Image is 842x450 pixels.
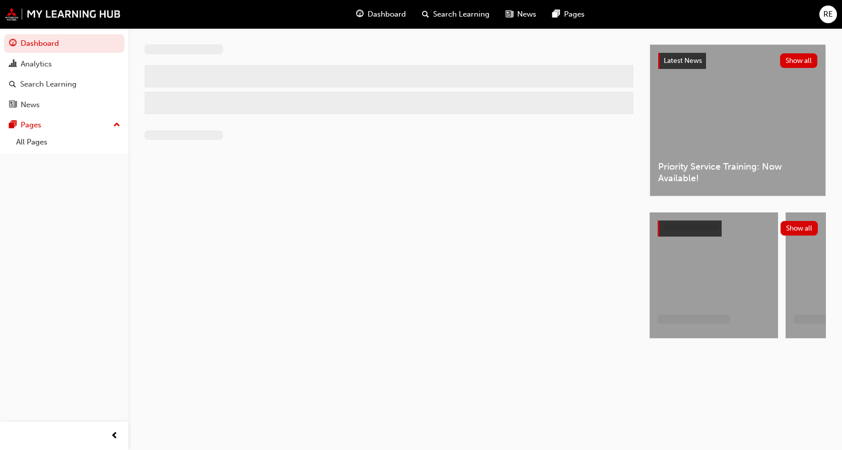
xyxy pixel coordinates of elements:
[658,161,817,184] span: Priority Service Training: Now Available!
[9,39,17,48] span: guage-icon
[9,121,17,130] span: pages-icon
[650,44,826,196] a: Latest NewsShow allPriority Service Training: Now Available!
[658,220,818,237] a: Show all
[4,116,124,134] button: Pages
[517,9,536,20] span: News
[9,101,17,110] span: news-icon
[4,34,124,53] a: Dashboard
[544,4,593,25] a: pages-iconPages
[552,8,560,21] span: pages-icon
[433,9,489,20] span: Search Learning
[9,60,17,69] span: chart-icon
[21,58,52,70] div: Analytics
[780,53,818,68] button: Show all
[113,119,120,132] span: up-icon
[564,9,585,20] span: Pages
[422,8,429,21] span: search-icon
[823,9,833,20] span: RE
[414,4,498,25] a: search-iconSearch Learning
[664,56,702,65] span: Latest News
[111,430,118,442] span: prev-icon
[658,53,817,69] a: Latest NewsShow all
[21,99,40,111] div: News
[4,75,124,94] a: Search Learning
[21,119,41,131] div: Pages
[356,8,364,21] span: guage-icon
[498,4,544,25] a: news-iconNews
[4,32,124,116] button: DashboardAnalyticsSearch LearningNews
[5,8,121,21] img: mmal
[12,134,124,150] a: All Pages
[9,80,16,89] span: search-icon
[348,4,414,25] a: guage-iconDashboard
[20,79,77,90] div: Search Learning
[4,96,124,114] a: News
[819,6,837,23] button: RE
[781,221,818,236] button: Show all
[368,9,406,20] span: Dashboard
[506,8,513,21] span: news-icon
[4,55,124,73] a: Analytics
